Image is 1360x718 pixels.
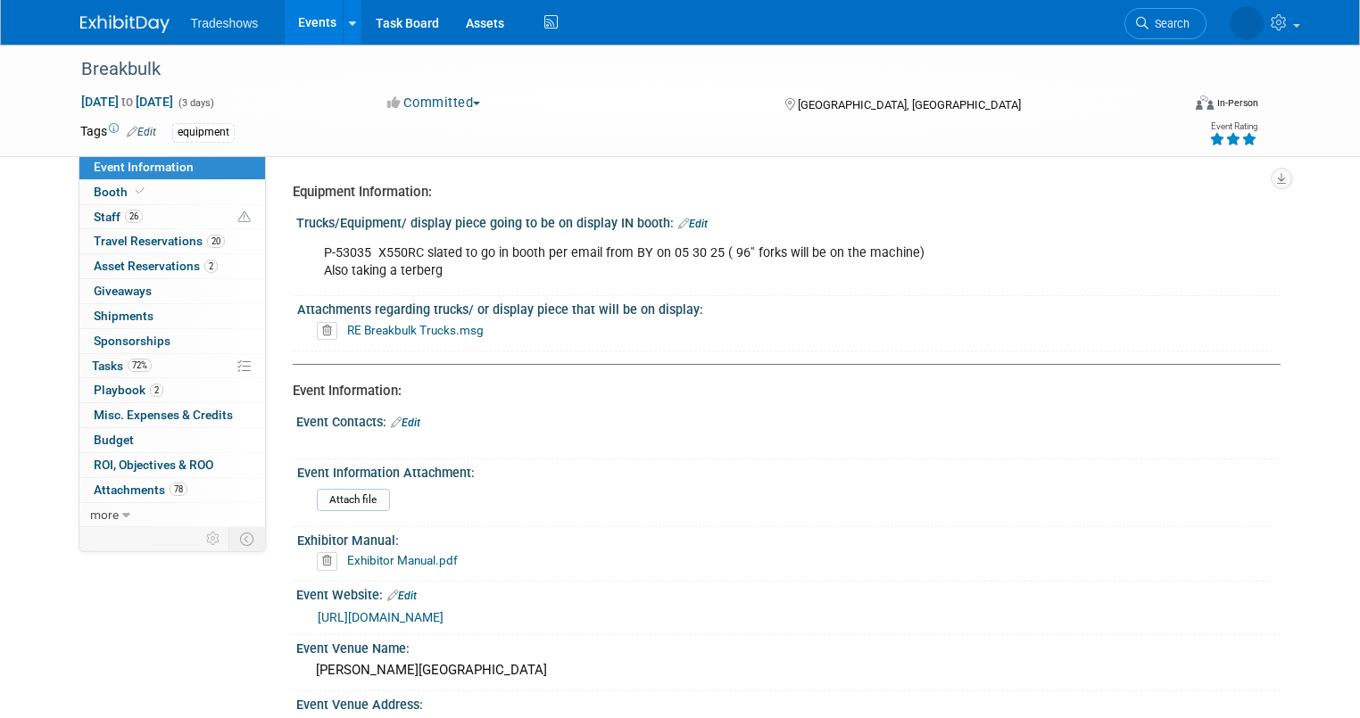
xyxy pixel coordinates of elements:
[317,555,344,567] a: Delete attachment?
[1209,122,1257,131] div: Event Rating
[128,359,152,372] span: 72%
[1124,8,1207,39] a: Search
[1216,96,1258,110] div: In-Person
[1230,6,1264,40] img: Kay Reynolds
[296,582,1281,605] div: Event Website:
[79,378,265,402] a: Playbook2
[94,483,187,497] span: Attachments
[127,126,156,138] a: Edit
[79,329,265,353] a: Sponsorships
[311,235,1090,289] div: P-53035 X550RC slated to go in booth per email from BY on 05 30 25 ( 96" forks will be on the mac...
[297,527,1273,549] div: Exhibitor Manual:
[391,417,420,429] a: Edit
[297,296,1273,318] div: Attachments regarding trucks/ or display piece that will be on display:
[204,260,218,273] span: 2
[79,180,265,204] a: Booth
[191,16,259,30] span: Tradeshows
[94,433,134,447] span: Budget
[94,334,170,348] span: Sponsorships
[318,610,444,624] a: [URL][DOMAIN_NAME]
[1196,95,1214,110] img: Format-Inperson.png
[94,259,218,273] span: Asset Reservations
[296,691,1281,714] div: Event Venue Address:
[150,384,163,397] span: 2
[207,235,225,248] span: 20
[79,229,265,253] a: Travel Reservations20
[79,478,265,502] a: Attachments78
[79,254,265,278] a: Asset Reservations2
[94,284,152,298] span: Giveaways
[228,527,265,550] td: Toggle Event Tabs
[170,483,187,496] span: 78
[310,656,1267,684] div: [PERSON_NAME][GEOGRAPHIC_DATA]
[79,205,265,229] a: Staff26
[92,359,152,373] span: Tasks
[79,354,265,378] a: Tasks72%
[79,453,265,477] a: ROI, Objectives & ROO
[1149,17,1190,30] span: Search
[198,527,229,550] td: Personalize Event Tab Strip
[297,459,1273,482] div: Event Information Attachment:
[80,94,174,110] span: [DATE] [DATE]
[79,279,265,303] a: Giveaways
[79,403,265,427] a: Misc. Expenses & Credits
[94,383,163,397] span: Playbook
[94,408,233,422] span: Misc. Expenses & Credits
[79,503,265,527] a: more
[678,218,708,230] a: Edit
[94,160,194,174] span: Event Information
[296,635,1281,657] div: Event Venue Name:
[80,15,170,33] img: ExhibitDay
[136,186,145,196] i: Booth reservation complete
[94,458,213,472] span: ROI, Objectives & ROO
[296,409,1281,432] div: Event Contacts:
[172,123,235,142] div: equipment
[387,590,417,602] a: Edit
[79,304,265,328] a: Shipments
[79,155,265,179] a: Event Information
[94,309,153,323] span: Shipments
[1084,93,1258,120] div: Event Format
[293,382,1267,400] div: Event Information:
[798,98,1021,111] span: [GEOGRAPHIC_DATA], [GEOGRAPHIC_DATA]
[238,210,251,226] span: Potential Scheduling Conflict -- at least one attendee is tagged in another overlapping event.
[347,323,484,337] a: RE Breakbulk Trucks.msg
[90,508,119,522] span: more
[94,185,148,199] span: Booth
[347,553,458,567] a: Exhibitor Manual.pdf
[75,54,1158,86] div: Breakbulk
[119,95,136,109] span: to
[381,94,487,112] button: Committed
[317,325,344,337] a: Delete attachment?
[293,183,1267,202] div: Equipment Information:
[296,210,1281,233] div: Trucks/Equipment/ display piece going to be on display IN booth:
[94,234,225,248] span: Travel Reservations
[80,122,156,143] td: Tags
[94,210,143,224] span: Staff
[177,97,214,109] span: (3 days)
[125,210,143,223] span: 26
[79,428,265,452] a: Budget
